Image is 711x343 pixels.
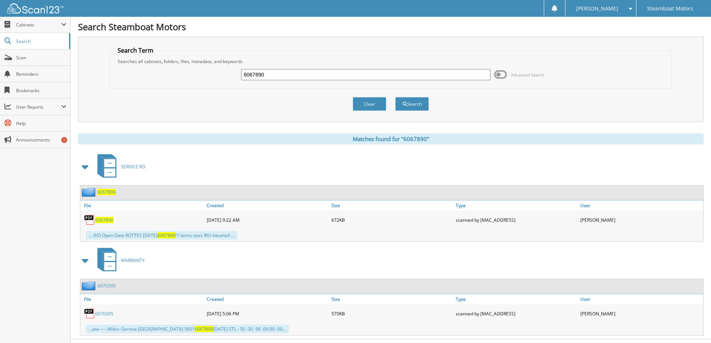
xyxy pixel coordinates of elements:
a: WARRANTY [93,246,145,275]
span: Scan [16,54,66,61]
span: 6067890 [195,326,213,332]
a: Type [454,294,579,304]
div: 7 [61,137,67,143]
div: [PERSON_NAME] [579,306,703,321]
span: User Reports [16,104,61,110]
button: Clear [353,97,386,111]
div: 672KB [330,212,454,227]
a: Size [330,200,454,211]
a: Size [330,294,454,304]
h1: Search Steamboat Motors [78,21,704,33]
span: Cabinets [16,22,61,28]
a: File [80,200,205,211]
a: 6070395 [95,311,113,317]
img: folder2.png [82,281,97,290]
div: [DATE] 9:22 AM [205,212,330,227]
span: SERVICE RO [121,163,145,170]
a: 6067890 [95,217,113,223]
span: Steamboat Motors [647,6,693,11]
a: User [579,294,703,304]
div: [PERSON_NAME] [579,212,703,227]
a: Created [205,200,330,211]
a: 6070395 [97,283,116,289]
a: SERVICE RO [93,152,145,181]
button: Search [395,97,429,111]
div: scanned by [MAC_ADDRESS] [454,306,579,321]
div: scanned by [MAC_ADDRESS] [454,212,579,227]
span: Announcements [16,137,66,143]
a: Type [454,200,579,211]
span: Reminders [16,71,66,77]
img: PDF.png [84,308,95,319]
div: 570KB [330,306,454,321]
span: Advanced Search [511,72,544,78]
span: WARRANTY [121,257,145,264]
span: Bookmarks [16,87,66,94]
div: Matches found for "6067890" [78,133,704,144]
a: User [579,200,703,211]
legend: Search Term [114,46,157,54]
span: Help [16,120,66,127]
span: Search [16,38,65,44]
img: scan123-logo-white.svg [7,3,63,13]
div: Searches all cabinets, folders, files, metadata, and keywords [114,58,668,65]
a: 6067890 [97,189,116,195]
div: ...ate----- Miles--Service [GEOGRAPHIC_DATA] 5601 [DATE] STL - 50 -30 -90 .00 00 -00... [86,325,289,333]
a: Created [205,294,330,304]
div: [DATE] 5:06 PM [205,306,330,321]
span: [PERSON_NAME] [576,6,618,11]
a: File [80,294,205,304]
span: 6067890 [158,232,176,238]
div: ... R/O Open Date ROTTES [DATE] °/ items sees WU iiieumeil ... [86,231,237,240]
img: PDF.png [84,214,95,225]
img: folder2.png [82,187,97,197]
